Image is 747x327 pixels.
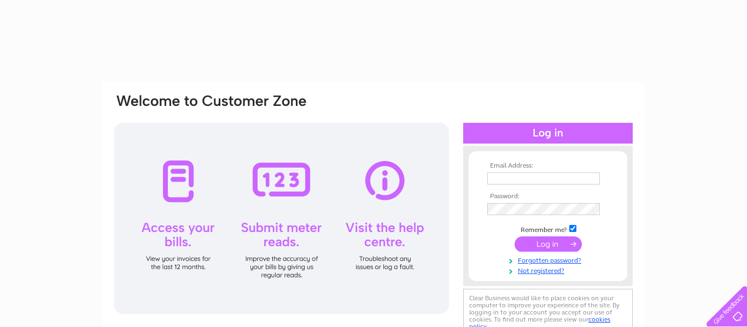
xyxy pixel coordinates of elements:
[487,254,611,265] a: Forgotten password?
[485,193,611,200] th: Password:
[515,236,582,252] input: Submit
[487,265,611,275] a: Not registered?
[485,223,611,234] td: Remember me?
[485,162,611,170] th: Email Address:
